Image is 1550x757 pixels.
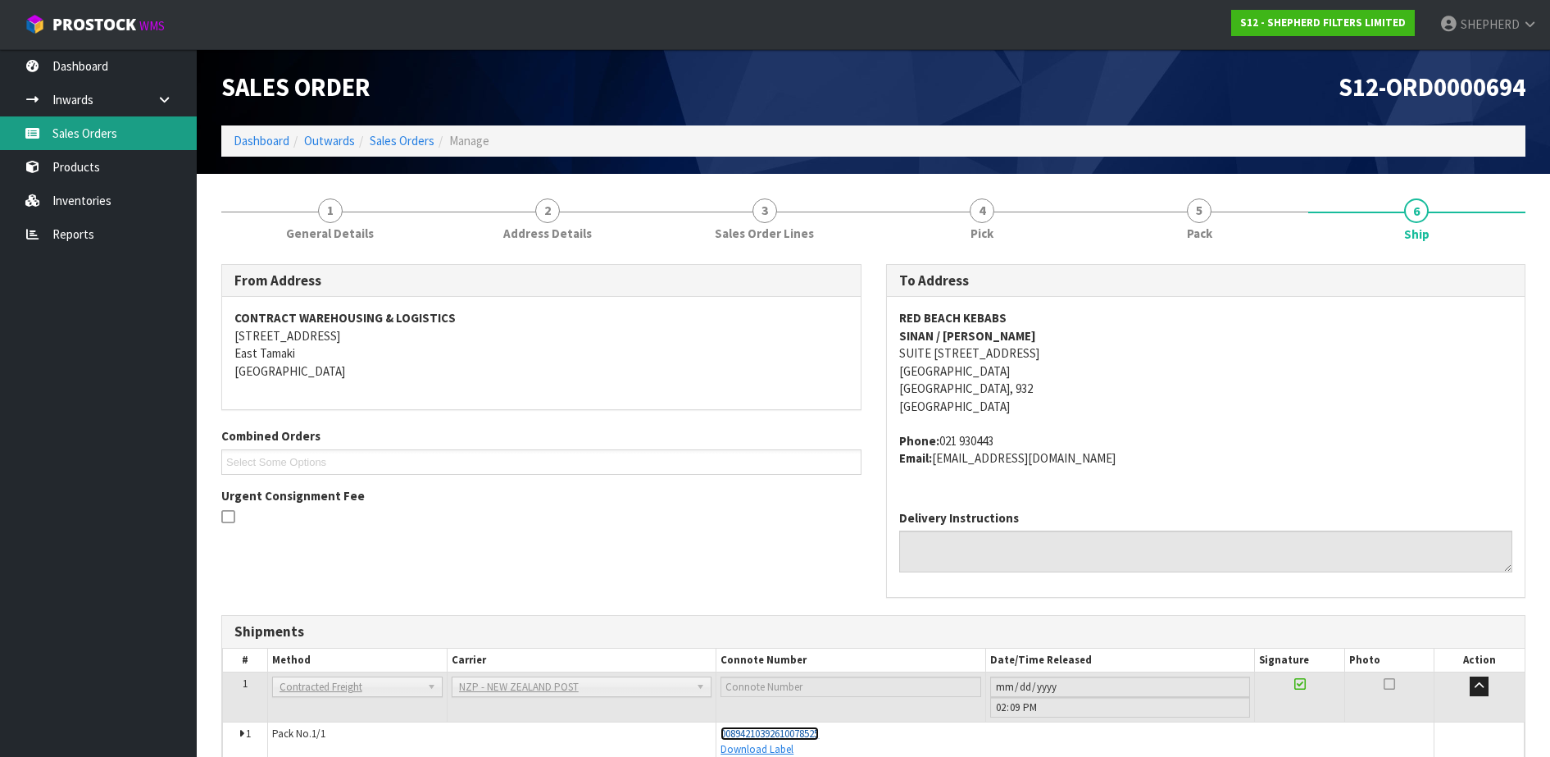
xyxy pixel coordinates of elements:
input: Connote Number [720,677,981,697]
th: Method [267,649,447,673]
strong: email [899,450,932,466]
span: SHEPHERD [1461,16,1520,32]
span: 4 [970,198,994,223]
img: cube-alt.png [25,14,45,34]
a: 00894210392610078525 [720,727,819,741]
a: Sales Orders [370,133,434,148]
span: Manage [449,133,489,148]
span: Pack [1187,225,1212,242]
span: Ship [1404,226,1430,243]
label: Delivery Instructions [899,509,1019,527]
strong: phone [899,433,939,449]
span: 1 [243,677,248,691]
span: 3 [752,198,777,223]
h3: Shipments [234,624,1512,640]
strong: RED BEACH KEBABS [899,310,1007,326]
span: ProStock [52,14,136,35]
h3: From Address [234,273,848,289]
span: Contracted Freight [280,677,420,697]
span: 1 [318,198,343,223]
label: Urgent Consignment Fee [221,487,365,504]
th: Date/Time Released [985,649,1255,673]
th: Connote Number [716,649,986,673]
strong: CONTRACT WAREHOUSING & LOGISTICS [234,310,456,326]
label: Combined Orders [221,427,320,445]
span: NZP - NEW ZEALAND POST [459,677,690,697]
a: Dashboard [234,133,289,148]
span: 2 [535,198,560,223]
th: Signature [1255,649,1345,673]
address: [STREET_ADDRESS] East Tamaki [GEOGRAPHIC_DATA] [234,309,848,380]
span: General Details [286,225,374,242]
h3: To Address [899,273,1513,289]
span: Address Details [503,225,592,242]
address: 021 930443 [EMAIL_ADDRESS][DOMAIN_NAME] [899,432,1513,467]
a: Outwards [304,133,355,148]
strong: S12 - SHEPHERD FILTERS LIMITED [1240,16,1406,30]
span: 5 [1187,198,1211,223]
span: 6 [1404,198,1429,223]
span: Sales Order [221,71,370,103]
span: 1/1 [311,727,325,741]
th: Carrier [447,649,716,673]
th: # [223,649,268,673]
th: Action [1434,649,1525,673]
span: Sales Order Lines [715,225,814,242]
strong: SINAN / [PERSON_NAME] [899,328,1036,344]
th: Photo [1344,649,1434,673]
a: Download Label [720,742,793,756]
span: 1 [246,727,251,741]
small: WMS [139,18,165,34]
span: S12-ORD0000694 [1339,71,1525,103]
address: SUITE [STREET_ADDRESS] [GEOGRAPHIC_DATA] [GEOGRAPHIC_DATA], 932 [GEOGRAPHIC_DATA] [899,309,1513,415]
span: Pick [970,225,993,242]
